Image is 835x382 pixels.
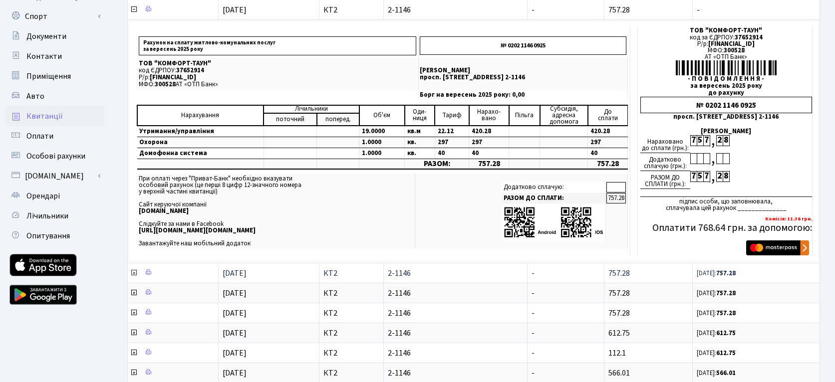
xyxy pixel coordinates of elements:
[723,135,729,146] div: 8
[697,349,736,358] small: [DATE]:
[435,105,469,126] td: Тариф
[469,159,509,169] td: 757.28
[640,54,812,60] div: АТ «ОТП Банк»
[640,196,812,211] div: підпис особи, що заповнювала, сплачувала цей рахунок ______________
[26,91,44,102] span: Авто
[588,126,628,137] td: 420.28
[223,288,247,299] span: [DATE]
[697,289,736,298] small: [DATE]:
[26,131,53,142] span: Оплати
[388,329,523,337] span: 2-1146
[504,206,603,238] img: apps-qrcodes.png
[323,269,379,277] span: КТ2
[716,349,736,358] b: 612.75
[139,206,189,215] b: [DOMAIN_NAME]
[137,137,264,148] td: Охорона
[139,67,416,74] p: код ЄДРПОУ:
[640,83,812,89] div: за вересень 2025 року
[26,230,70,241] span: Опитування
[716,329,736,338] b: 612.75
[139,74,416,81] p: Р/р:
[640,114,812,120] div: просп. [STREET_ADDRESS] 2-1146
[5,206,105,226] a: Лічильники
[608,368,630,379] span: 566.01
[469,137,509,148] td: 297
[532,4,535,15] span: -
[716,135,723,146] div: 2
[137,174,415,249] td: При оплаті через "Приват-Банк" необхідно вказувати особовий рахунок (це перші 8 цифр 12-значного ...
[690,171,697,182] div: 7
[139,36,416,55] p: Рахунок на сплату житлово-комунальних послуг за вересень 2025 року
[690,135,697,146] div: 7
[640,128,812,135] div: [PERSON_NAME]
[420,92,626,98] p: Борг на вересень 2025 року: 0,00
[608,268,630,279] span: 757.28
[723,171,729,182] div: 8
[139,81,416,88] p: МФО: АТ «ОТП Банк»
[435,137,469,148] td: 297
[5,166,105,186] a: [DOMAIN_NAME]
[388,349,523,357] span: 2-1146
[5,6,105,26] a: Спорт
[716,369,736,378] b: 566.01
[502,193,606,203] td: РАЗОМ ДО СПЛАТИ:
[746,240,809,255] img: Masterpass
[420,67,626,74] p: [PERSON_NAME]
[405,137,435,148] td: кв.
[640,27,812,34] div: ТОВ "КОМФОРТ-ТАУН"
[223,328,247,339] span: [DATE]
[716,269,736,278] b: 757.28
[540,105,588,126] td: Субсидія, адресна допомога
[388,369,523,377] span: 2-1146
[323,309,379,317] span: КТ2
[509,105,540,126] td: Пільга
[5,106,105,126] a: Квитанції
[697,269,736,278] small: [DATE]:
[697,369,736,378] small: [DATE]:
[223,4,247,15] span: [DATE]
[323,329,379,337] span: КТ2
[388,309,523,317] span: 2-1146
[223,308,247,319] span: [DATE]
[26,191,60,201] span: Орендарі
[26,210,68,221] span: Лічильники
[588,105,628,126] td: До cплати
[435,148,469,159] td: 40
[640,41,812,47] div: Р/р:
[5,186,105,206] a: Орендарі
[697,171,703,182] div: 5
[703,135,710,146] div: 7
[323,289,379,297] span: КТ2
[405,105,435,126] td: Оди- ниця
[26,71,71,82] span: Приміщення
[588,159,628,169] td: 757.28
[697,309,736,318] small: [DATE]:
[640,171,690,189] div: РАЗОМ ДО СПЛАТИ (грн.):
[5,86,105,106] a: Авто
[532,308,535,319] span: -
[724,46,745,55] span: 300528
[697,329,736,338] small: [DATE]:
[716,289,736,298] b: 757.28
[139,60,416,67] p: ТОВ "КОМФОРТ-ТАУН"
[532,348,535,359] span: -
[697,6,816,14] span: -
[435,126,469,137] td: 22.12
[388,6,523,14] span: 2-1146
[710,153,716,165] div: ,
[323,349,379,357] span: КТ2
[317,113,359,126] td: поперед.
[640,97,812,113] div: № 0202 1146 0925
[359,105,405,126] td: Об'єм
[640,135,690,153] div: Нараховано до сплати (грн.):
[709,39,755,48] span: [FINANCIAL_ID]
[5,226,105,246] a: Опитування
[223,268,247,279] span: [DATE]
[606,193,626,203] td: 757.28
[264,105,359,113] td: Лічильники
[388,269,523,277] span: 2-1146
[26,51,62,62] span: Контакти
[5,46,105,66] a: Контакти
[735,33,763,42] span: 37652914
[640,90,812,96] div: до рахунку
